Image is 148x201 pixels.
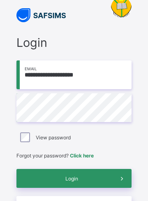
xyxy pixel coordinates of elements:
img: SAFSIMS Logo [16,8,66,22]
span: Login [16,35,132,50]
label: View password [36,134,71,141]
span: Forgot your password? [16,152,94,159]
a: Click here [70,152,94,159]
span: Login [31,176,113,182]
